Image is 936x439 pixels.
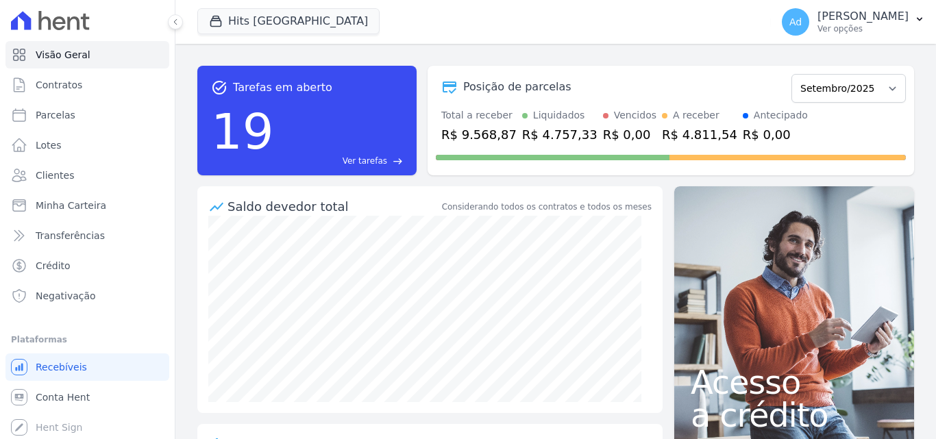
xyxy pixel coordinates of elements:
[197,8,380,34] button: Hits [GEOGRAPHIC_DATA]
[211,79,227,96] span: task_alt
[817,10,909,23] p: [PERSON_NAME]
[441,125,517,144] div: R$ 9.568,87
[614,108,656,123] div: Vencidos
[691,399,898,431] span: a crédito
[522,125,598,144] div: R$ 4.757,33
[36,138,62,152] span: Lotes
[5,41,169,68] a: Visão Geral
[211,96,274,167] div: 19
[5,222,169,249] a: Transferências
[36,289,96,303] span: Negativação
[5,131,169,159] a: Lotes
[5,101,169,129] a: Parcelas
[817,23,909,34] p: Ver opções
[673,108,719,123] div: A receber
[603,125,656,144] div: R$ 0,00
[36,259,71,273] span: Crédito
[36,229,105,242] span: Transferências
[36,48,90,62] span: Visão Geral
[441,108,517,123] div: Total a receber
[36,168,74,182] span: Clientes
[5,192,169,219] a: Minha Carteira
[5,353,169,381] a: Recebíveis
[227,197,439,216] div: Saldo devedor total
[11,331,164,348] div: Plataformas
[442,201,652,213] div: Considerando todos os contratos e todos os meses
[36,199,106,212] span: Minha Carteira
[36,78,82,92] span: Contratos
[754,108,808,123] div: Antecipado
[771,3,936,41] button: Ad [PERSON_NAME] Ver opções
[5,252,169,279] a: Crédito
[343,155,387,167] span: Ver tarefas
[463,79,571,95] div: Posição de parcelas
[5,71,169,99] a: Contratos
[533,108,585,123] div: Liquidados
[789,17,802,27] span: Ad
[393,156,403,166] span: east
[36,108,75,122] span: Parcelas
[280,155,403,167] a: Ver tarefas east
[36,360,87,374] span: Recebíveis
[233,79,332,96] span: Tarefas em aberto
[5,162,169,189] a: Clientes
[662,125,737,144] div: R$ 4.811,54
[743,125,808,144] div: R$ 0,00
[5,282,169,310] a: Negativação
[36,390,90,404] span: Conta Hent
[5,384,169,411] a: Conta Hent
[691,366,898,399] span: Acesso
